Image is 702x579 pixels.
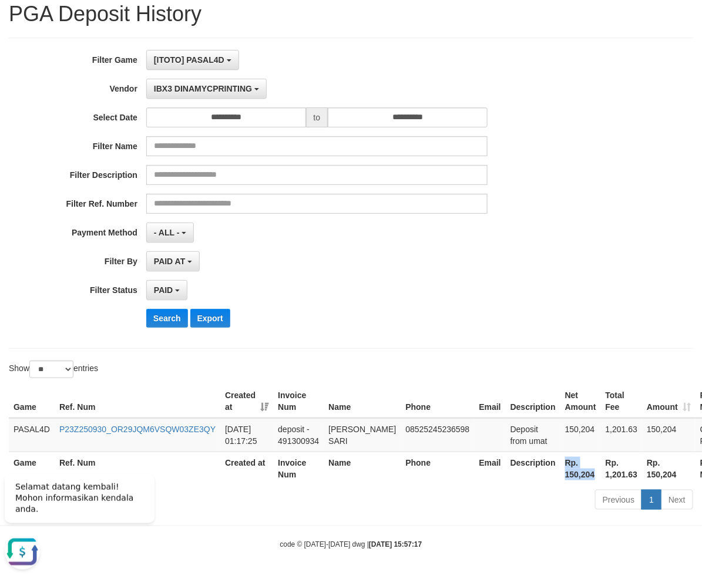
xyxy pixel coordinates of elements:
[29,361,73,378] select: Showentries
[146,251,200,271] button: PAID AT
[154,84,252,93] span: IBX3 DINAMYCPRINTING
[475,452,506,485] th: Email
[154,55,224,65] span: [ITOTO] PASAL4D
[324,418,401,452] td: [PERSON_NAME] SARI
[560,385,601,418] th: Net Amount
[401,385,475,418] th: Phone
[595,490,642,510] a: Previous
[146,79,267,99] button: IBX3 DINAMYCPRINTING
[154,257,185,266] span: PAID AT
[9,452,55,485] th: Game
[369,540,422,548] strong: [DATE] 15:57:17
[601,418,643,452] td: 1,201.63
[506,418,560,452] td: Deposit from umat
[401,452,475,485] th: Phone
[601,385,643,418] th: Total Fee
[642,452,696,485] th: Rp. 150,204
[190,309,230,328] button: Export
[661,490,693,510] a: Next
[506,452,560,485] th: Description
[324,452,401,485] th: Name
[146,50,239,70] button: [ITOTO] PASAL4D
[5,70,40,106] button: Open LiveChat chat widget
[9,361,98,378] label: Show entries
[15,18,133,50] span: Selamat datang kembali! Mohon informasikan kendala anda.
[59,425,216,434] a: P23Z250930_OR29JQM6VSQW03ZE3QY
[146,223,194,243] button: - ALL -
[146,280,187,300] button: PAID
[154,228,180,237] span: - ALL -
[273,452,324,485] th: Invoice Num
[146,309,188,328] button: Search
[9,418,55,452] td: PASAL4D
[273,385,324,418] th: Invoice Num
[601,452,643,485] th: Rp. 1,201.63
[220,385,273,418] th: Created at: activate to sort column ascending
[9,385,55,418] th: Game
[642,418,696,452] td: 150,204
[641,490,661,510] a: 1
[273,418,324,452] td: deposit - 491300934
[220,418,273,452] td: [DATE] 01:17:25
[55,385,220,418] th: Ref. Num
[560,418,601,452] td: 150,204
[401,418,475,452] td: 08525245236598
[280,540,422,548] small: code © [DATE]-[DATE] dwg |
[560,452,601,485] th: Rp. 150,204
[324,385,401,418] th: Name
[154,285,173,295] span: PAID
[220,452,273,485] th: Created at
[306,107,328,127] span: to
[642,385,696,418] th: Amount: activate to sort column ascending
[9,2,693,26] h1: PGA Deposit History
[55,452,220,485] th: Ref. Num
[506,385,560,418] th: Description
[475,385,506,418] th: Email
